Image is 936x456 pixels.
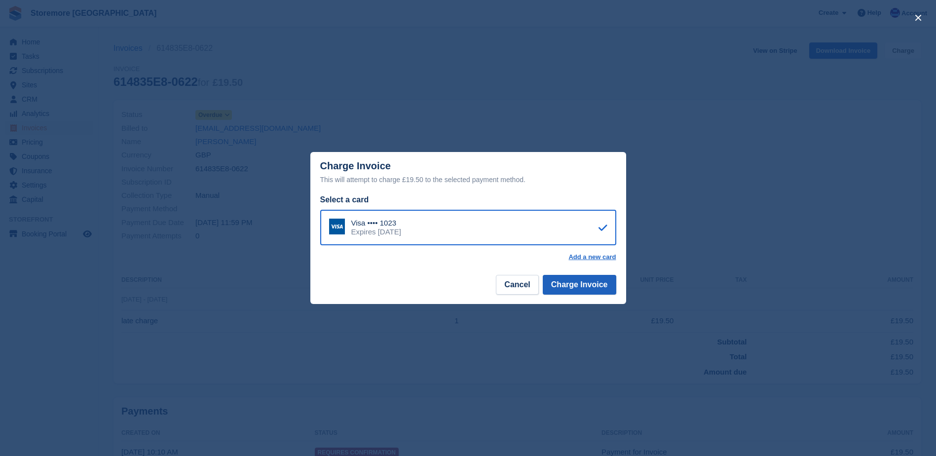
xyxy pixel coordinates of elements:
div: Expires [DATE] [351,228,401,236]
div: Charge Invoice [320,160,616,186]
button: Charge Invoice [543,275,616,295]
div: Visa •••• 1023 [351,219,401,228]
img: Visa Logo [329,219,345,234]
div: Select a card [320,194,616,206]
button: close [910,10,926,26]
button: Cancel [496,275,538,295]
a: Add a new card [568,253,616,261]
div: This will attempt to charge £19.50 to the selected payment method. [320,174,616,186]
